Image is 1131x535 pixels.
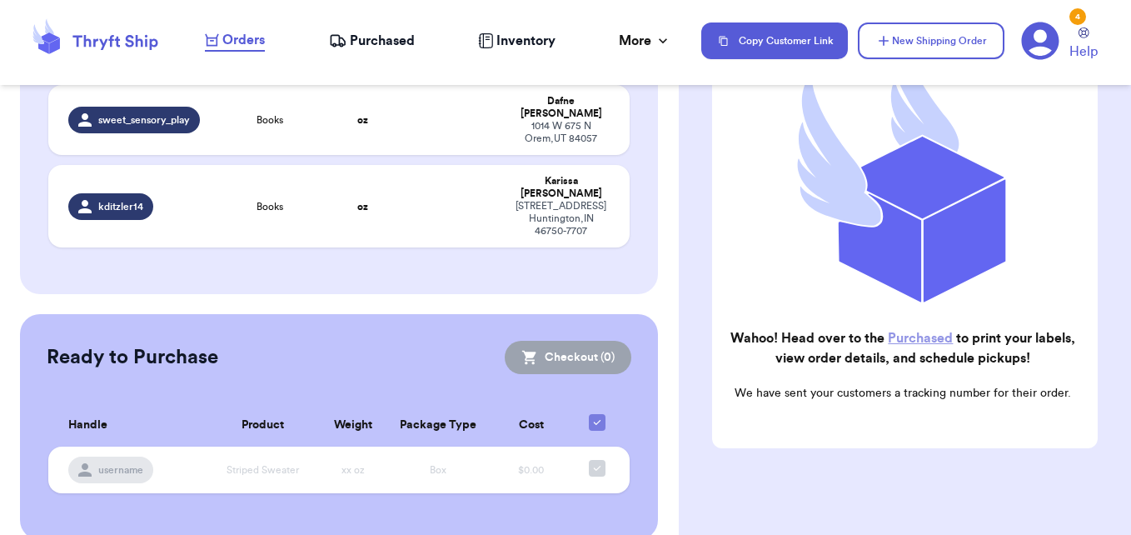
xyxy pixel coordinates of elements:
h2: Ready to Purchase [47,344,218,371]
a: Inventory [478,31,556,51]
div: [STREET_ADDRESS] Huntington , IN 46750-7707 [512,200,610,237]
span: Handle [68,417,107,434]
a: Purchased [329,31,415,51]
th: Cost [489,404,574,447]
a: Help [1069,27,1098,62]
span: Books [257,200,283,213]
span: username [98,463,143,477]
p: We have sent your customers a tracking number for their order. [725,385,1081,402]
span: xx oz [341,465,365,475]
span: Striped Sweater [227,465,299,475]
a: Purchased [888,332,953,345]
span: Help [1069,42,1098,62]
button: Checkout (0) [505,341,631,374]
div: Dafne [PERSON_NAME] [512,95,610,120]
h2: Wahoo! Head over to the to print your labels, view order details, and schedule pickups! [725,328,1081,368]
strong: oz [357,202,368,212]
div: More [619,31,671,51]
button: Copy Customer Link [701,22,848,59]
strong: oz [357,115,368,125]
div: Karissa [PERSON_NAME] [512,175,610,200]
span: Books [257,113,283,127]
div: 1014 W 675 N Orem , UT 84057 [512,120,610,145]
span: Orders [222,30,265,50]
span: sweet_sensory_play [98,113,190,127]
th: Weight [320,404,387,447]
button: New Shipping Order [858,22,1004,59]
th: Package Type [387,404,489,447]
th: Product [207,404,320,447]
a: 4 [1021,22,1059,60]
div: 4 [1069,8,1086,25]
span: kditzler14 [98,200,143,213]
span: Box [430,465,446,475]
span: $0.00 [518,465,544,475]
span: Purchased [350,31,415,51]
span: Inventory [496,31,556,51]
a: Orders [205,30,265,52]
